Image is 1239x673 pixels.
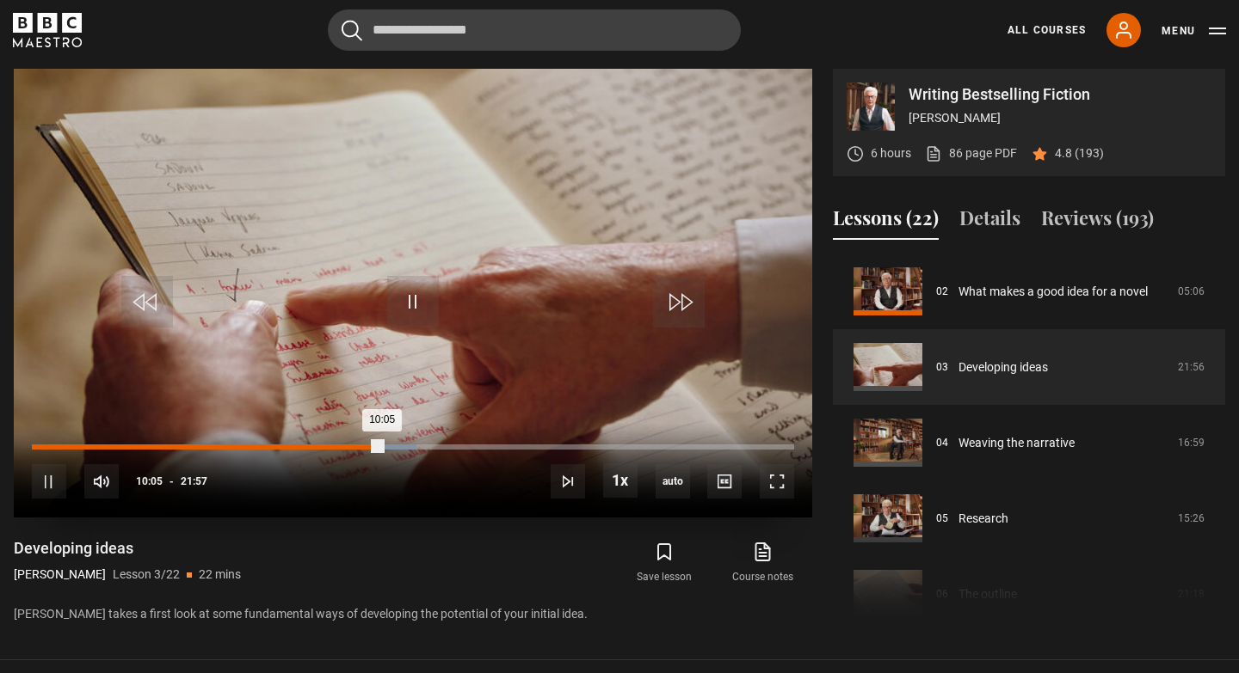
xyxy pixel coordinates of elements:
button: Captions [707,464,742,499]
button: Reviews (193) [1041,204,1154,240]
p: 22 mins [199,566,241,584]
div: Current quality: 720p [656,464,690,499]
svg: BBC Maestro [13,13,82,47]
a: Developing ideas [959,358,1048,376]
button: Fullscreen [760,464,794,499]
p: Writing Bestselling Fiction [909,87,1211,102]
p: Lesson 3/22 [113,566,180,584]
a: All Courses [1008,22,1086,38]
h1: Developing ideas [14,538,241,559]
span: 10:05 [136,466,163,497]
span: 21:57 [181,466,207,497]
button: Next Lesson [551,464,585,499]
button: Toggle navigation [1162,22,1226,40]
a: 86 page PDF [925,144,1017,162]
span: - [170,475,174,487]
button: Playback Rate [603,463,638,498]
p: 4.8 (193) [1055,144,1104,162]
a: Course notes [714,538,812,588]
button: Lessons (22) [833,204,939,240]
a: Research [959,510,1008,528]
span: auto [656,464,690,499]
a: What makes a good idea for a novel [959,283,1148,301]
button: Pause [32,464,66,499]
button: Submit the search query [342,20,362,41]
p: [PERSON_NAME] takes a first look at some fundamental ways of developing the potential of your ini... [14,605,812,623]
p: [PERSON_NAME] [909,109,1211,127]
p: [PERSON_NAME] [14,566,106,584]
input: Search [328,9,741,51]
button: Details [959,204,1020,240]
a: Weaving the narrative [959,434,1075,452]
video-js: Video Player [14,69,812,517]
button: Mute [84,464,119,499]
p: 6 hours [871,144,911,162]
button: Save lesson [615,538,713,588]
div: Progress Bar [32,444,794,450]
